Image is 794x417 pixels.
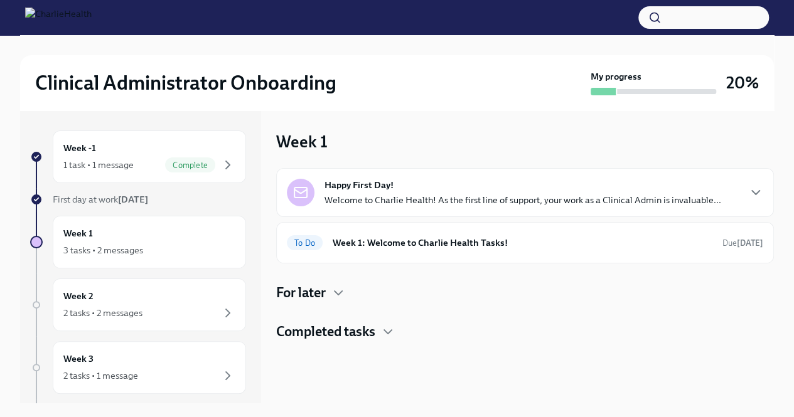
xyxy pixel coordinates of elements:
[63,307,142,319] div: 2 tasks • 2 messages
[276,322,375,341] h4: Completed tasks
[287,233,763,253] a: To DoWeek 1: Welcome to Charlie Health Tasks!Due[DATE]
[722,238,763,248] span: Due
[63,159,134,171] div: 1 task • 1 message
[276,283,326,302] h4: For later
[165,161,215,170] span: Complete
[30,193,246,206] a: First day at work[DATE]
[333,236,712,250] h6: Week 1: Welcome to Charlie Health Tasks!
[325,179,394,191] strong: Happy First Day!
[63,141,96,155] h6: Week -1
[276,322,774,341] div: Completed tasks
[30,278,246,331] a: Week 22 tasks • 2 messages
[276,130,328,153] h3: Week 1
[276,283,774,302] div: For later
[63,244,143,256] div: 3 tasks • 2 messages
[287,238,323,248] span: To Do
[591,70,641,83] strong: My progress
[53,194,148,205] span: First day at work
[25,8,92,28] img: CharlieHealth
[30,130,246,183] a: Week -11 task • 1 messageComplete
[30,341,246,394] a: Week 32 tasks • 1 message
[118,194,148,205] strong: [DATE]
[737,238,763,248] strong: [DATE]
[63,369,138,382] div: 2 tasks • 1 message
[325,194,721,206] p: Welcome to Charlie Health! As the first line of support, your work as a Clinical Admin is invalua...
[35,70,336,95] h2: Clinical Administrator Onboarding
[63,352,94,366] h6: Week 3
[63,289,94,303] h6: Week 2
[30,216,246,268] a: Week 13 tasks • 2 messages
[726,71,759,94] h3: 20%
[63,226,93,240] h6: Week 1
